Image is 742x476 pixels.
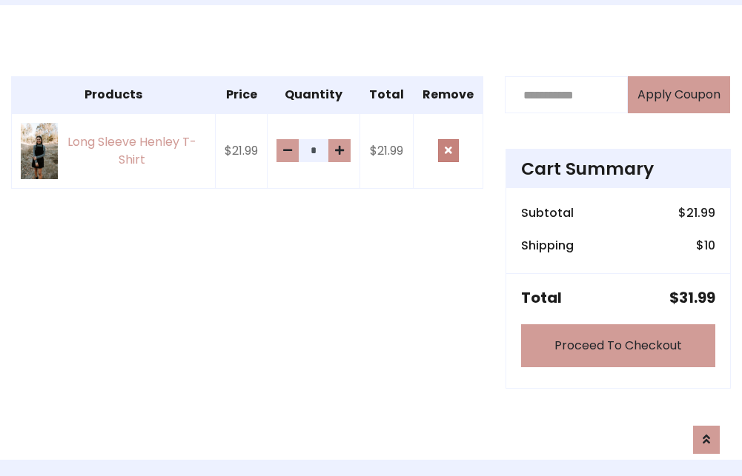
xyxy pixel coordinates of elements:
h6: Subtotal [521,206,574,220]
h5: Total [521,289,562,306]
h6: $ [696,238,715,252]
span: 10 [704,237,715,254]
a: Proceed To Checkout [521,324,715,367]
h5: $ [669,289,715,306]
span: 21.99 [686,204,715,221]
th: Total [360,77,414,114]
button: Apply Coupon [628,76,730,113]
td: $21.99 [216,113,268,188]
h6: Shipping [521,238,574,252]
th: Price [216,77,268,114]
th: Products [12,77,216,114]
a: Long Sleeve Henley T-Shirt [21,123,206,178]
td: $21.99 [360,113,414,188]
th: Quantity [268,77,360,114]
h6: $ [678,206,715,220]
h4: Cart Summary [521,158,715,179]
th: Remove [414,77,483,114]
span: 31.99 [679,287,715,308]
